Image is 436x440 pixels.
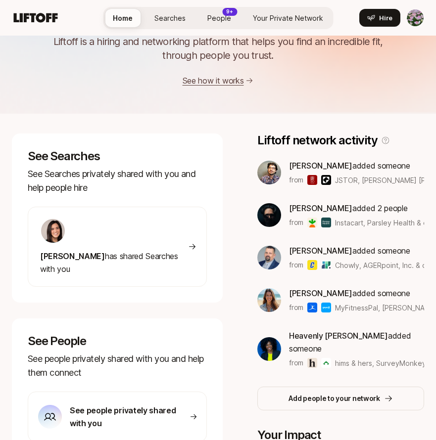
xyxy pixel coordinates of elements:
a: Searches [146,9,194,27]
p: See people privately shared with you [70,404,178,430]
img: Chowly [307,260,317,270]
p: added someone [289,329,424,355]
span: People [207,13,231,23]
img: Instacart [307,218,317,227]
span: Heavenly [PERSON_NAME] [289,331,388,341]
p: Add people to your network [289,393,380,404]
a: Home [105,9,141,27]
button: Hire [359,9,400,27]
img: 16c2148d_a277_47e0_8b13_4e31505bedd2.jpg [257,246,281,269]
span: Your Private Network [253,13,323,23]
img: hims & hers [307,358,317,368]
img: SurveyMonkey [321,358,331,368]
img: Camille Muson [407,9,424,26]
span: JSTOR, [PERSON_NAME] [PERSON_NAME] & others [335,175,424,185]
span: [PERSON_NAME] [289,288,352,298]
p: 9+ [226,8,233,15]
p: See Searches [28,149,207,163]
img: ACg8ocJ4E7KNf1prt9dpF452N_rrNikae2wvUsc1K4T329jtwYtvoDHlKA=s160-c [257,288,281,312]
a: See how it works [183,76,244,86]
a: People9+ [199,9,239,27]
img: Parsley Health [321,218,331,227]
span: Chowly, AGERpoint, Inc. & others [335,260,424,270]
p: added someone [289,287,424,300]
a: Your Private Network [245,9,331,27]
p: from [289,259,303,271]
img: 71d7b91d_d7cb_43b4_a7ea_a9b2f2cc6e03.jpg [41,219,65,243]
p: See Searches privately shared with you and help people hire [28,167,207,195]
p: added 2 people [289,202,424,215]
p: added someone [289,244,424,257]
span: Hire [379,13,392,23]
p: Liftoff network activity [257,133,377,147]
img: 47dd0b03_c0d6_4f76_830b_b248d182fe69.jpg [257,203,281,227]
span: [PERSON_NAME] [40,251,105,261]
button: Camille Muson [406,9,424,27]
p: added someone [289,159,424,172]
img: AGERpoint, Inc. [321,260,331,270]
span: [PERSON_NAME] [289,203,352,213]
span: Home [113,13,133,23]
button: Add people to your network [257,387,424,410]
span: [PERSON_NAME] [289,246,352,256]
p: Liftoff is a hiring and networking platform that helps you find an incredible fit, through people... [41,35,395,62]
span: has shared Searches with you [40,251,178,274]
span: [PERSON_NAME] [289,161,352,171]
p: from [289,357,303,369]
p: from [289,174,303,186]
img: JSTOR [307,175,317,185]
p: See People [28,334,207,348]
img: Gopuff [321,303,331,312]
p: from [289,302,303,313]
p: See people privately shared with you and help them connect [28,352,207,380]
span: Searches [154,13,186,23]
img: 6081c6f1_808d_4677_a6df_31b9bab46b4f.jpg [257,337,281,361]
span: MyFitnessPal, [PERSON_NAME] & others [335,303,424,313]
img: MyFitnessPal [307,303,317,312]
p: from [289,217,303,228]
img: f455fa8b_587c_4adb_ac55_d674eb894f96.jpg [257,161,281,184]
img: Kleiner Perkins [321,175,331,185]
